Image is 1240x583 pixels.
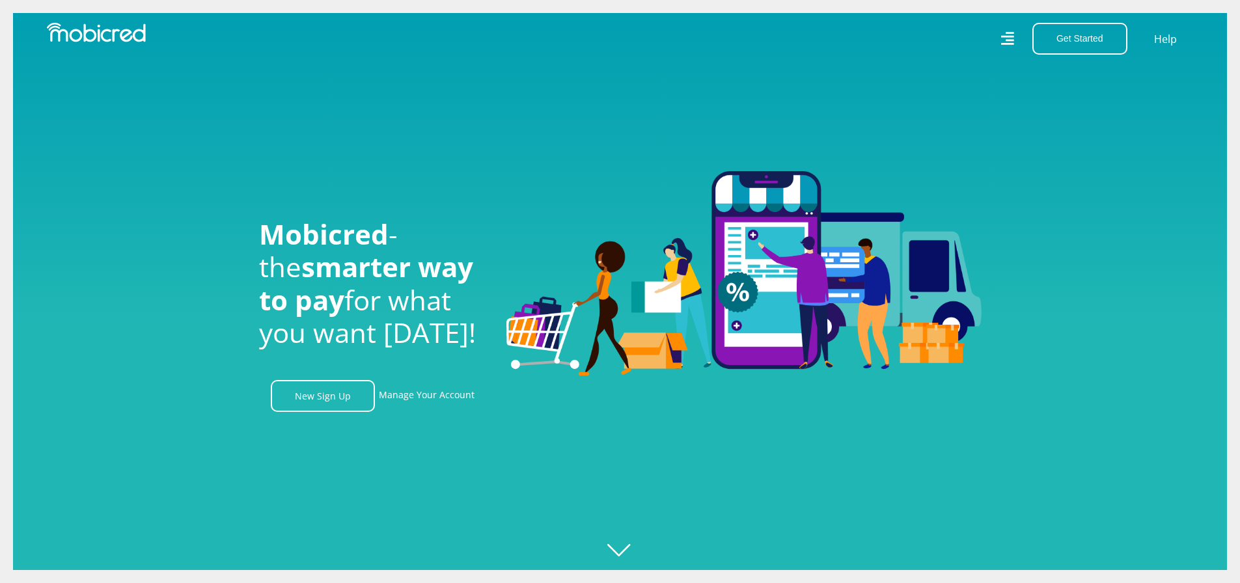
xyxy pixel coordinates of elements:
span: Mobicred [259,215,389,252]
a: Manage Your Account [379,380,475,412]
a: Help [1153,31,1178,47]
img: Welcome to Mobicred [506,171,982,377]
a: New Sign Up [271,380,375,412]
span: smarter way to pay [259,248,473,318]
button: Get Started [1032,23,1127,55]
h1: - the for what you want [DATE]! [259,218,487,349]
img: Mobicred [47,23,146,42]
